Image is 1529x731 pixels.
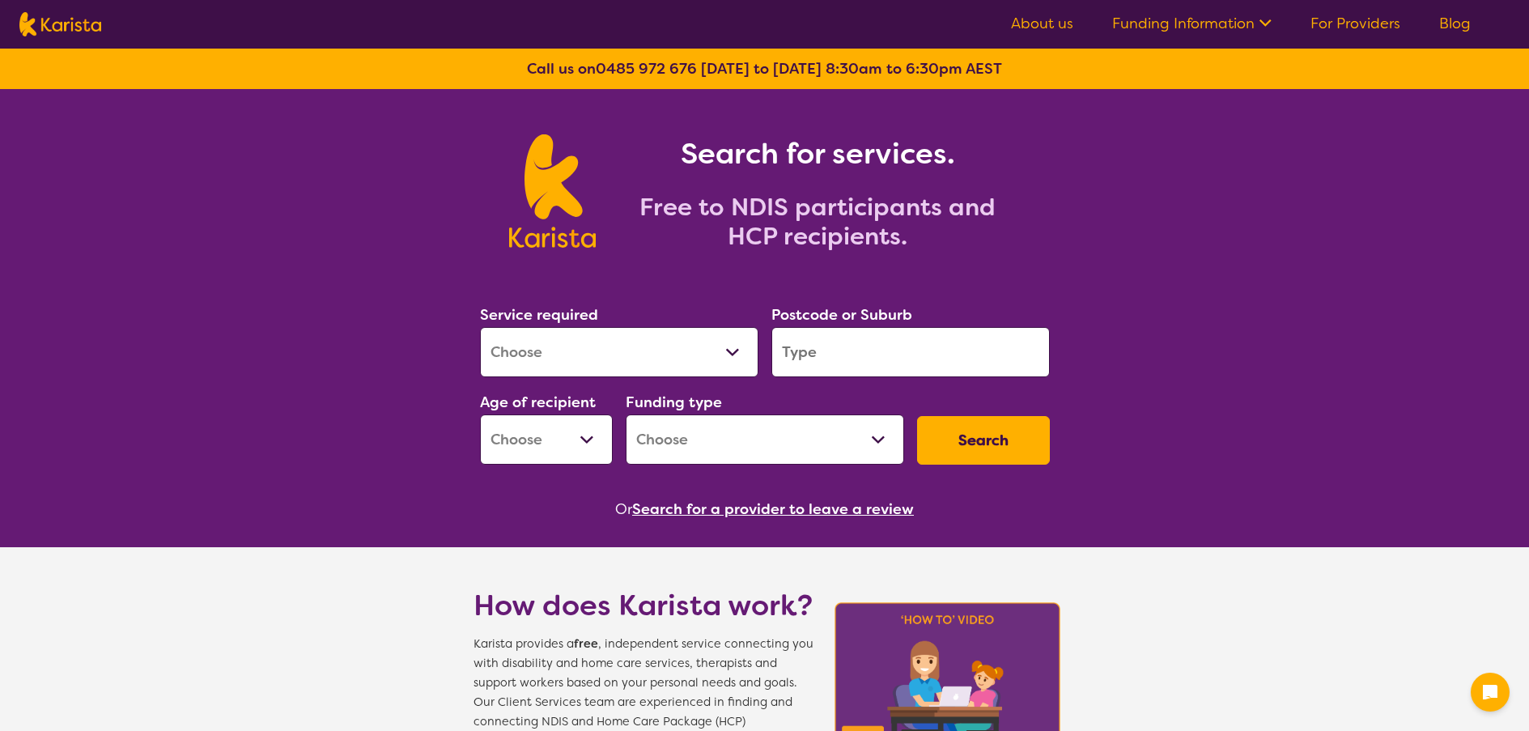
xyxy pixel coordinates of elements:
b: Call us on [DATE] to [DATE] 8:30am to 6:30pm AEST [527,59,1002,79]
input: Type [771,327,1050,377]
label: Age of recipient [480,393,596,412]
label: Service required [480,305,598,325]
label: Funding type [626,393,722,412]
img: Karista logo [19,12,101,36]
h1: How does Karista work? [474,586,813,625]
a: For Providers [1310,14,1400,33]
label: Postcode or Suburb [771,305,912,325]
a: About us [1011,14,1073,33]
a: Blog [1439,14,1471,33]
button: Search [917,416,1050,465]
a: 0485 972 676 [596,59,697,79]
span: Or [615,497,632,521]
a: Funding Information [1112,14,1272,33]
b: free [574,636,598,652]
h2: Free to NDIS participants and HCP recipients. [615,193,1020,251]
h1: Search for services. [615,134,1020,173]
img: Karista logo [509,134,596,248]
button: Search for a provider to leave a review [632,497,914,521]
